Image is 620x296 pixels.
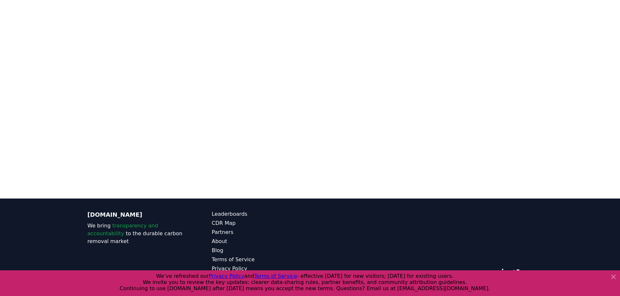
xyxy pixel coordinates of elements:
a: Privacy Policy [212,265,310,273]
a: About [212,238,310,245]
a: Leaderboards [212,210,310,218]
a: CDR Map [212,219,310,227]
span: transparency and accountability [88,223,158,237]
a: Twitter [513,269,520,275]
p: We bring to the durable carbon removal market [88,222,186,245]
a: Terms of Service [212,256,310,264]
a: Blog [212,247,310,254]
a: Partners [212,228,310,236]
a: LinkedIn [502,269,508,275]
p: [DOMAIN_NAME] [88,210,186,219]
